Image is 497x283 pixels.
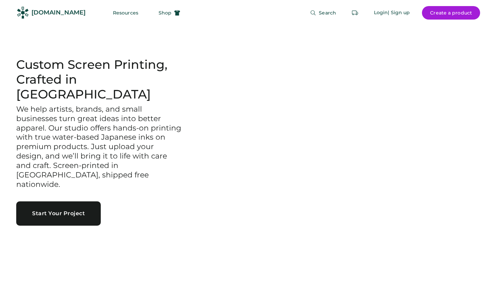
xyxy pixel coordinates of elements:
[17,7,29,19] img: Rendered Logo - Screens
[348,6,362,20] button: Retrieve an order
[422,6,480,20] button: Create a product
[16,57,183,102] h1: Custom Screen Printing, Crafted in [GEOGRAPHIC_DATA]
[388,9,410,16] div: | Sign up
[31,8,86,17] div: [DOMAIN_NAME]
[374,9,388,16] div: Login
[16,201,101,226] button: Start Your Project
[150,6,188,20] button: Shop
[105,6,146,20] button: Resources
[16,105,183,189] h3: We help artists, brands, and small businesses turn great ideas into better apparel. Our studio of...
[319,10,336,15] span: Search
[159,10,171,15] span: Shop
[302,6,344,20] button: Search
